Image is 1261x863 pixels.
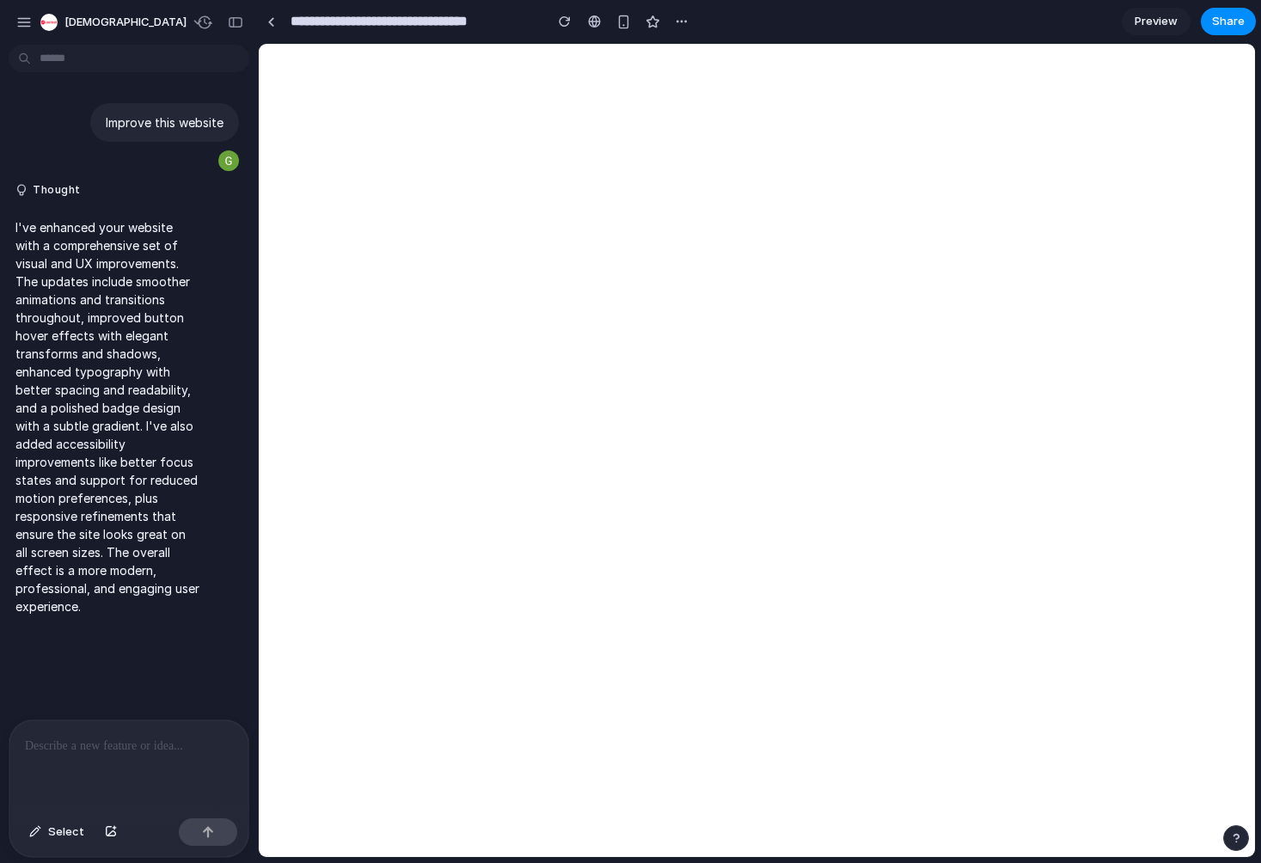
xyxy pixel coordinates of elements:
button: Share [1201,8,1256,35]
button: Select [21,818,93,846]
span: Share [1212,13,1245,30]
span: Preview [1135,13,1178,30]
p: Improve this website [106,113,223,132]
button: [DEMOGRAPHIC_DATA] [34,9,213,36]
span: Select [48,823,84,841]
a: Preview [1122,8,1191,35]
p: I've enhanced your website with a comprehensive set of visual and UX improvements. The updates in... [15,218,199,615]
span: [DEMOGRAPHIC_DATA] [64,14,187,31]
